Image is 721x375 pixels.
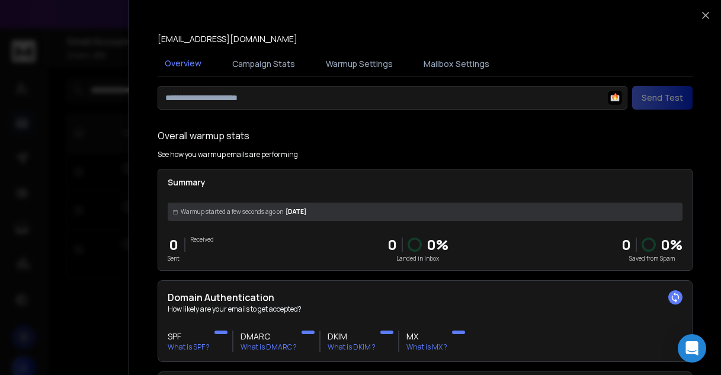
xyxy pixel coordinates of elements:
h3: DKIM [328,331,376,342]
h1: Overall warmup stats [158,129,249,143]
p: What is DMARC ? [241,342,297,352]
h3: MX [406,331,447,342]
h3: DMARC [241,331,297,342]
p: Saved from Spam [621,254,682,263]
p: Received [190,235,214,244]
button: Overview [158,50,209,78]
h3: SPF [168,331,210,342]
strong: 0 [621,235,631,254]
h2: Domain Authentication [168,290,682,305]
p: How likely are your emails to get accepted? [168,305,682,314]
p: What is SPF ? [168,342,210,352]
button: Warmup Settings [319,51,400,77]
p: Sent [168,254,180,263]
button: Campaign Stats [225,51,302,77]
div: Open Intercom Messenger [678,334,706,363]
p: 0 % [427,235,448,254]
p: [EMAIL_ADDRESS][DOMAIN_NAME] [158,33,297,45]
p: See how you warmup emails are performing [158,150,298,159]
p: Landed in Inbox [387,254,448,263]
p: What is MX ? [406,342,447,352]
p: Summary [168,177,682,188]
p: 0 [168,235,180,254]
div: [DATE] [168,203,682,221]
span: Warmup started a few seconds ago on [181,207,283,216]
p: 0 [387,235,397,254]
button: Mailbox Settings [416,51,496,77]
p: What is DKIM ? [328,342,376,352]
p: 0 % [661,235,682,254]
